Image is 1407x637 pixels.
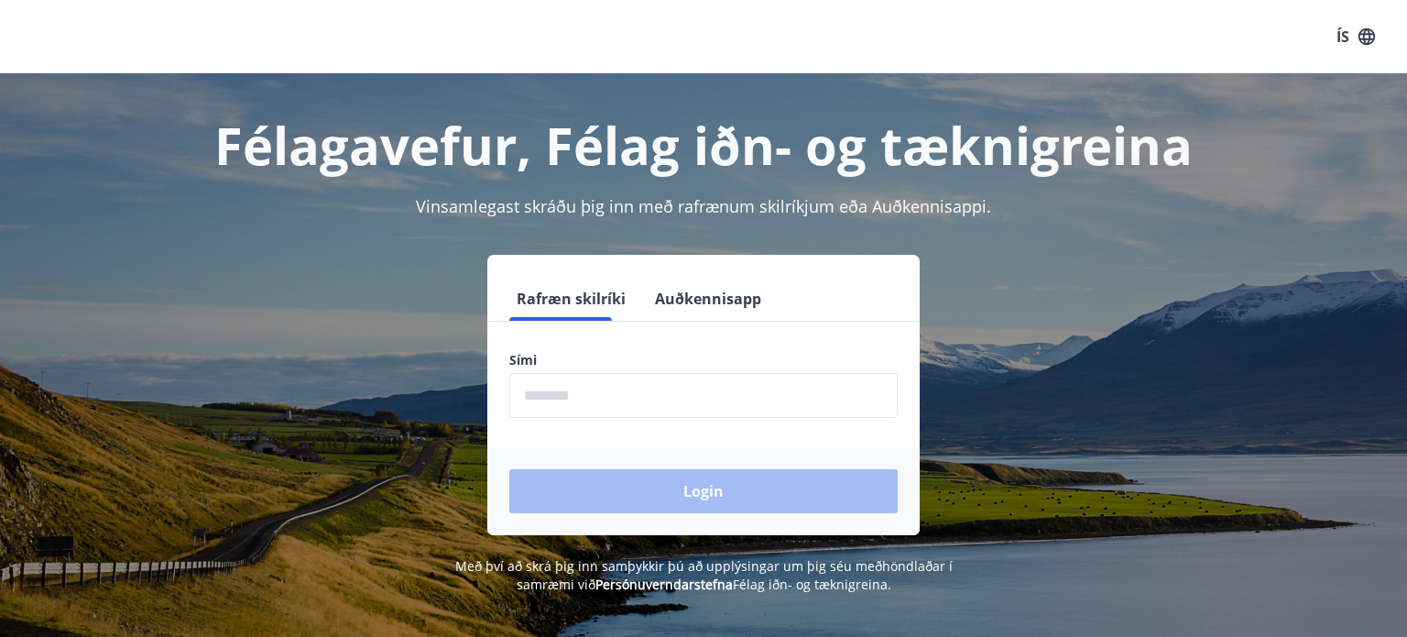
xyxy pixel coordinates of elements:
[416,195,991,217] span: Vinsamlegast skráðu þig inn með rafrænum skilríkjum eða Auðkennisappi.
[648,277,769,321] button: Auðkennisapp
[1326,20,1385,53] button: ÍS
[66,110,1341,180] h1: Félagavefur, Félag iðn- og tæknigreina
[509,277,633,321] button: Rafræn skilríki
[595,576,733,593] a: Persónuverndarstefna
[509,351,898,369] label: Sími
[455,557,953,593] span: Með því að skrá þig inn samþykkir þú að upplýsingar um þig séu meðhöndlaðar í samræmi við Félag i...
